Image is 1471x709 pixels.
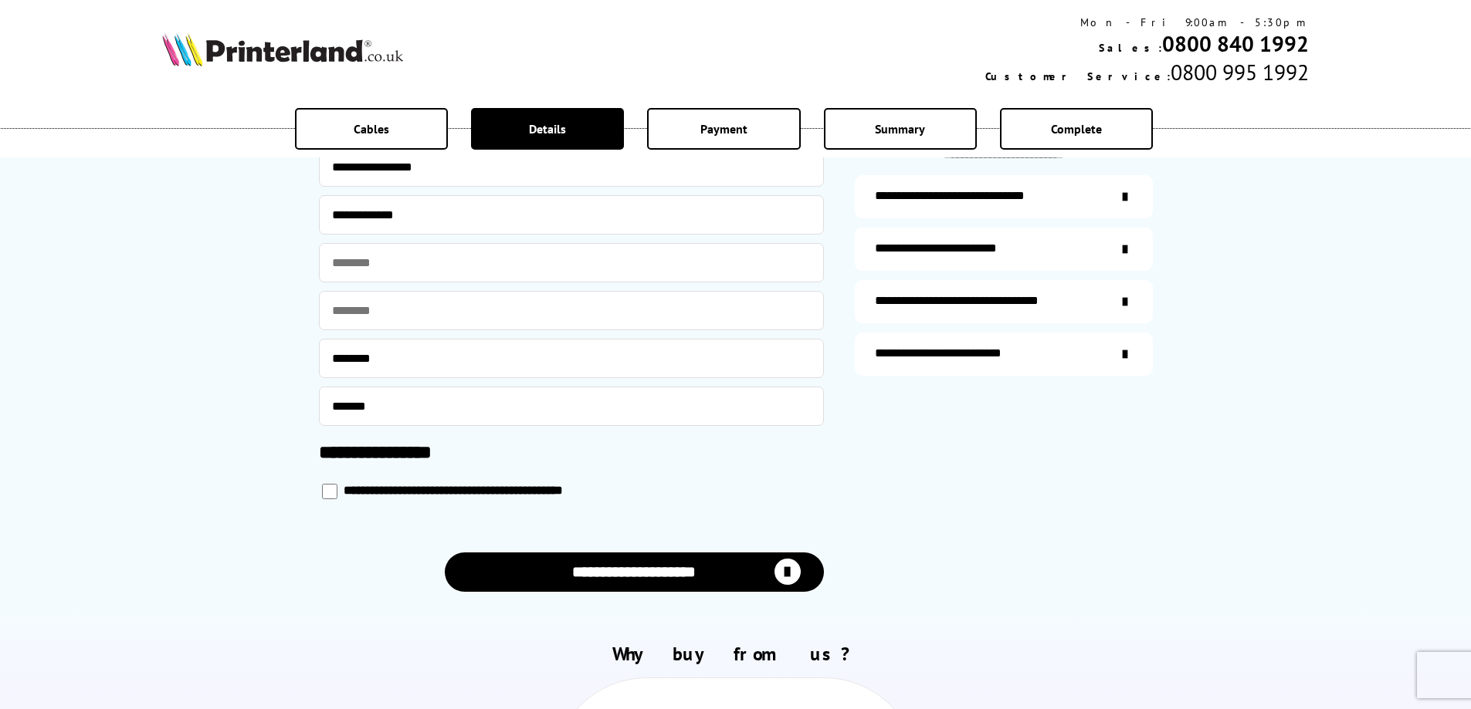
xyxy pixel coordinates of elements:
span: Complete [1051,121,1102,137]
a: 0800 840 1992 [1162,29,1309,58]
span: Summary [875,121,925,137]
span: Customer Service: [985,69,1171,83]
a: items-arrive [855,228,1153,271]
a: additional-ink [855,175,1153,218]
h2: Why buy from us? [162,642,1310,666]
img: Printerland Logo [162,32,403,66]
span: Sales: [1099,41,1162,55]
span: Details [529,121,566,137]
span: Payment [700,121,747,137]
span: Cables [354,121,389,137]
a: additional-cables [855,280,1153,323]
a: secure-website [855,333,1153,376]
div: Mon - Fri 9:00am - 5:30pm [985,15,1309,29]
span: 0800 995 1992 [1171,58,1309,86]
